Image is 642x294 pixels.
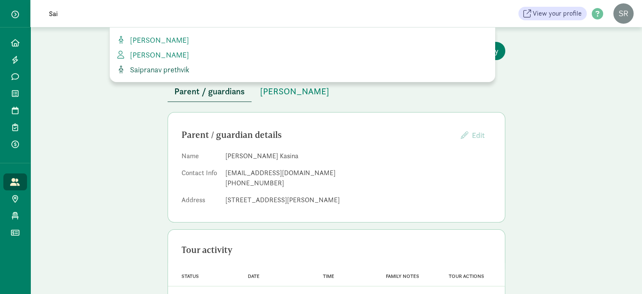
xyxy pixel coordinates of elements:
[518,7,587,20] a: View your profile
[386,273,419,279] span: Family notes
[260,85,329,98] span: [PERSON_NAME]
[247,273,259,279] span: Date
[174,85,245,98] span: Parent / guardians
[116,64,488,75] a: Saipranav prethvik
[225,151,491,161] dd: [PERSON_NAME] Kasina
[116,49,488,60] a: [PERSON_NAME]
[168,81,252,102] button: Parent / guardians
[449,273,484,279] span: Tour actions
[181,195,219,209] dt: Address
[225,168,491,178] div: [EMAIL_ADDRESS][DOMAIN_NAME]
[600,253,642,294] iframe: Chat Widget
[181,151,219,165] dt: Name
[225,195,491,205] dd: [STREET_ADDRESS][PERSON_NAME]
[533,8,582,19] span: View your profile
[253,81,336,102] button: [PERSON_NAME]
[127,65,189,74] span: Saipranav prethvik
[127,50,189,60] span: [PERSON_NAME]
[44,5,281,22] input: Search for a family, child or location
[181,243,491,257] div: Tour activity
[127,35,189,45] span: [PERSON_NAME]
[116,34,488,46] a: [PERSON_NAME]
[181,273,199,279] span: Status
[253,87,336,96] a: [PERSON_NAME]
[181,128,454,142] div: Parent / guardian details
[181,168,219,192] dt: Contact Info
[472,130,485,140] span: Edit
[323,273,334,279] span: Time
[168,87,252,96] a: Parent / guardians
[225,178,491,188] div: [PHONE_NUMBER]
[454,126,491,144] button: Edit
